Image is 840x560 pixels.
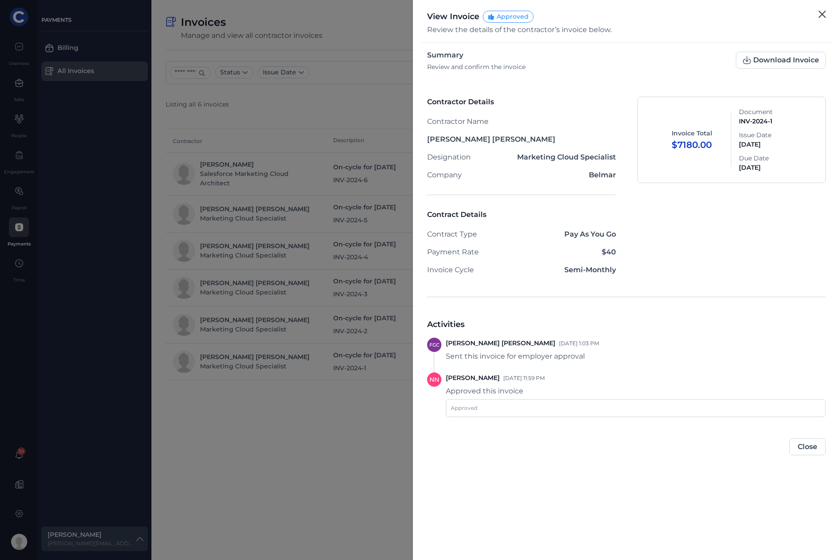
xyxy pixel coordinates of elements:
[427,247,479,258] div: Payment Rate
[427,50,526,61] div: Summary
[427,265,474,275] div: Invoice Cycle
[427,338,441,352] div: Fernando Gardim Casarotto
[446,339,555,347] span: [PERSON_NAME] [PERSON_NAME]
[736,52,826,69] button: Download Invoice
[564,265,616,275] div: Semi-Monthly
[446,351,826,362] div: Sent this invoice for employer approval
[427,319,826,331] div: Activities
[672,129,712,138] div: Invoice Total
[427,372,441,387] div: Navya Nanda
[446,374,500,382] span: [PERSON_NAME]
[446,386,826,396] div: Approved this invoice
[559,340,599,347] span: [DATE] 1:03 PM
[427,97,616,107] div: Contractor Details
[789,438,826,455] button: Close
[739,117,803,126] div: INV-2024-1
[429,376,439,383] span: NN
[742,56,819,65] span: Download Invoice
[427,134,555,145] div: [PERSON_NAME] [PERSON_NAME]
[739,131,803,140] div: Issue Date
[602,247,616,258] div: $40
[739,107,803,117] div: Document
[483,11,534,23] span: Approved
[739,140,803,149] div: [DATE]
[427,229,477,240] div: Contract Type
[589,170,616,180] div: Belmar
[427,152,471,163] div: Designation
[446,399,826,417] div: Approved
[672,138,712,151] div: $7180.00
[427,11,612,23] div: View Invoice
[427,25,612,35] div: Review the details of the contractor’s invoice below.
[739,163,803,172] div: [DATE]
[427,209,616,220] div: Contract Details
[815,7,829,21] button: Close
[503,375,545,381] span: [DATE] 11:59 PM
[517,152,616,163] div: Marketing Cloud Specialist
[427,116,489,127] div: Contractor Name
[427,62,526,72] div: Review and confirm the invoice
[429,342,440,348] span: FGC
[427,170,462,180] div: Company
[739,154,803,163] div: Due Date
[564,229,616,240] div: Pay As You Go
